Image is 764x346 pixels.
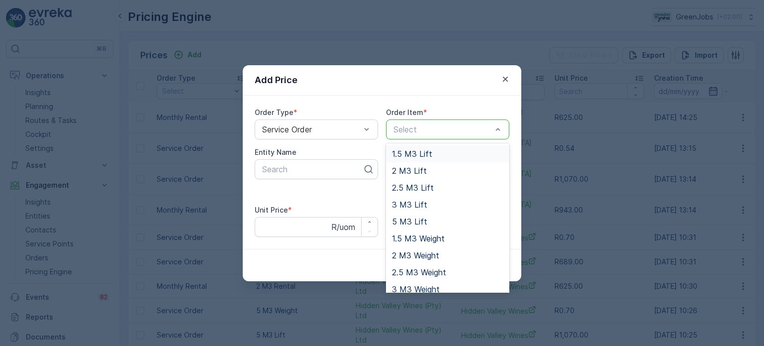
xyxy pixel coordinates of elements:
label: Unit Price [255,206,288,214]
p: Add Price [255,73,297,87]
span: 5 M3 Lift [392,217,427,226]
label: Order Item [386,108,423,116]
span: 1.5 M3 Weight [392,234,445,243]
span: 3 M3 Lift [392,200,427,209]
span: 2.5 M3 Lift [392,183,434,192]
p: Search [262,163,363,175]
p: Select [393,123,492,135]
label: Entity Name [255,148,296,156]
label: Order Type [255,108,293,116]
span: 2 M3 Weight [392,251,439,260]
p: R/uom [331,221,355,233]
span: 3 M3 Weight [392,285,440,294]
span: 2 M3 Lift [392,166,427,175]
span: 2.5 M3 Weight [392,268,446,277]
span: 1.5 M3 Lift [392,149,432,158]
